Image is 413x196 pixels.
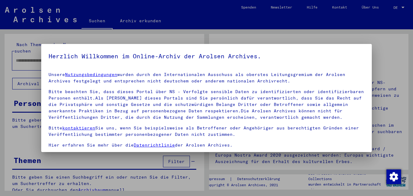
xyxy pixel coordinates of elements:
div: Zustimmung ändern [386,169,401,184]
a: Datenrichtlinie [134,142,175,148]
p: Hier erfahren Sie mehr über die der Arolsen Archives. [49,142,364,148]
a: Nutzungsbedingungen [65,72,117,77]
p: Unsere wurden durch den Internationalen Ausschuss als oberstes Leitungsgremium der Arolsen Archiv... [49,71,364,84]
img: Zustimmung ändern [386,169,401,184]
p: Bitte Sie uns, wenn Sie beispielsweise als Betroffener oder Angehöriger aus berechtigten Gründen ... [49,125,364,138]
h5: Herzlich Willkommen im Online-Archiv der Arolsen Archives. [49,51,364,61]
a: kontaktieren [62,125,95,131]
p: Bitte beachten Sie, dass dieses Portal über NS - Verfolgte sensible Daten zu identifizierten oder... [49,89,364,121]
